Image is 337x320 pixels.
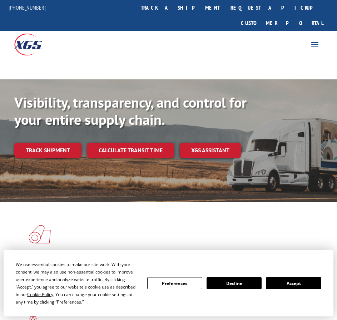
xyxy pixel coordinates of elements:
div: Cookie Consent Prompt [4,250,333,316]
button: Preferences [147,277,202,289]
a: Calculate transit time [87,143,174,158]
img: xgs-icon-total-supply-chain-intelligence-red [29,225,51,243]
b: Visibility, transparency, and control for your entire supply chain. [14,93,247,129]
a: XGS ASSISTANT [180,143,241,158]
button: Accept [266,277,321,289]
span: Cookie Policy [27,291,53,297]
a: [PHONE_NUMBER] [9,4,46,11]
a: Customer Portal [236,15,328,31]
h1: Flooring Logistics Solutions [29,249,303,261]
span: Preferences [57,299,81,305]
div: We use essential cookies to make our site work. With your consent, we may also use non-essential ... [16,261,138,306]
button: Decline [207,277,262,289]
a: Track shipment [14,143,81,158]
